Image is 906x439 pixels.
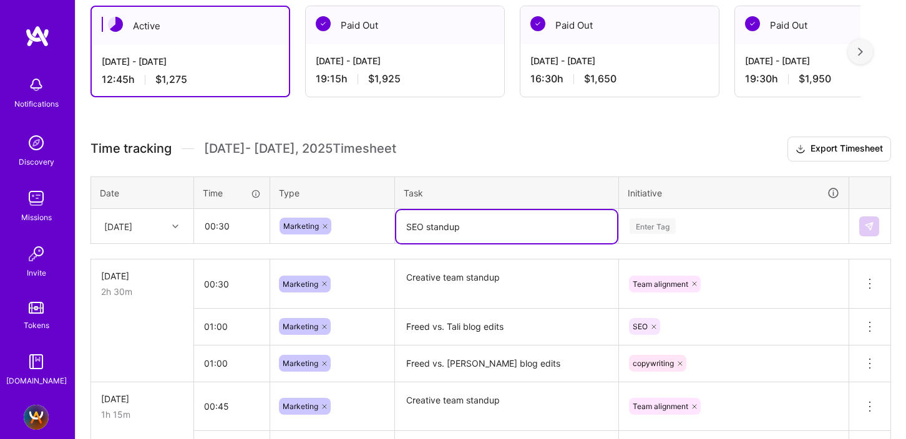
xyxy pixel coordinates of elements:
[24,349,49,374] img: guide book
[101,285,183,298] div: 2h 30m
[24,130,49,155] img: discovery
[195,210,269,243] input: HH:MM
[633,359,674,368] span: copywriting
[25,25,50,47] img: logo
[520,6,719,44] div: Paid Out
[194,268,270,301] input: HH:MM
[27,266,46,279] div: Invite
[283,322,318,331] span: Marketing
[24,186,49,211] img: teamwork
[306,6,504,44] div: Paid Out
[787,137,891,162] button: Export Timesheet
[24,405,49,430] img: A.Team - Full-stack Demand Growth team!
[796,143,806,156] i: icon Download
[24,319,49,332] div: Tokens
[172,223,178,229] i: icon Chevron
[628,186,840,200] div: Initiative
[633,322,648,331] span: SEO
[396,210,617,243] textarea: SEO standup
[858,47,863,56] img: right
[104,219,132,233] div: [DATE]
[396,384,617,430] textarea: Creative team standup
[316,16,331,31] img: Paid Out
[633,402,688,411] span: Team alignment
[90,141,172,157] span: Time tracking
[630,216,676,236] div: Enter Tag
[530,72,709,85] div: 16:30 h
[530,54,709,67] div: [DATE] - [DATE]
[633,279,688,289] span: Team alignment
[316,72,494,85] div: 19:15 h
[92,7,289,45] div: Active
[203,186,261,200] div: Time
[101,269,183,282] div: [DATE]
[19,155,54,168] div: Discovery
[29,302,44,314] img: tokens
[316,54,494,67] div: [DATE] - [DATE]
[194,390,270,423] input: HH:MM
[101,408,183,421] div: 1h 15m
[14,97,59,110] div: Notifications
[283,221,319,231] span: Marketing
[799,72,831,85] span: $1,950
[396,347,617,381] textarea: Freed vs. [PERSON_NAME] blog edits
[396,261,617,307] textarea: Creative team standup
[21,211,52,224] div: Missions
[21,405,52,430] a: A.Team - Full-stack Demand Growth team!
[91,176,194,209] th: Date
[102,55,279,68] div: [DATE] - [DATE]
[864,221,874,231] img: Submit
[530,16,545,31] img: Paid Out
[24,72,49,97] img: bell
[283,279,318,289] span: Marketing
[194,310,270,343] input: HH:MM
[204,141,396,157] span: [DATE] - [DATE] , 2025 Timesheet
[108,17,123,32] img: Active
[395,176,619,209] th: Task
[368,72,401,85] span: $1,925
[194,347,270,380] input: HH:MM
[584,72,616,85] span: $1,650
[270,176,395,209] th: Type
[283,402,318,411] span: Marketing
[101,392,183,405] div: [DATE]
[102,73,279,86] div: 12:45 h
[24,241,49,266] img: Invite
[283,359,318,368] span: Marketing
[155,73,187,86] span: $1,275
[745,16,760,31] img: Paid Out
[6,374,67,387] div: [DOMAIN_NAME]
[396,310,617,344] textarea: Freed vs. Tali blog edits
